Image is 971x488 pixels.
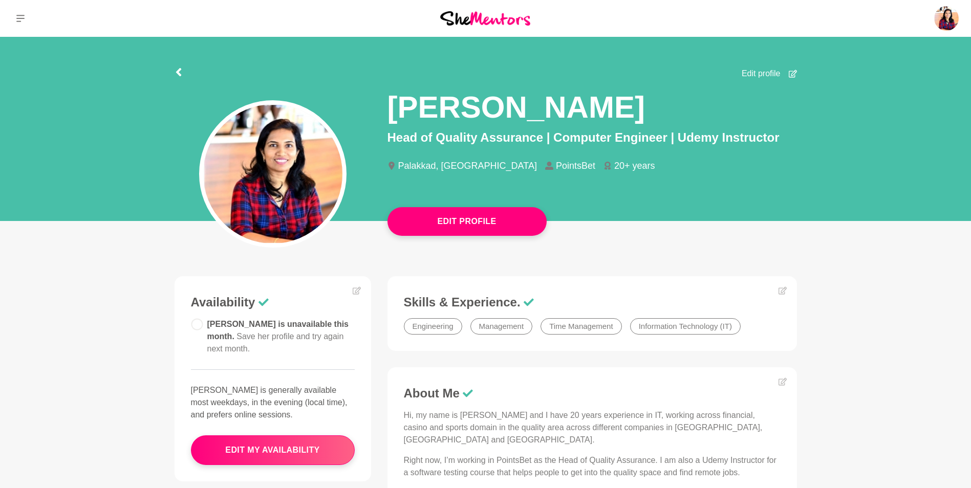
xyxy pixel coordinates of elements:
[404,386,781,401] h3: About Me
[387,161,545,170] li: Palakkad, [GEOGRAPHIC_DATA]
[387,88,645,126] h1: [PERSON_NAME]
[603,161,663,170] li: 20+ years
[387,128,797,147] p: Head of Quality Assurance | Computer Engineer | Udemy Instructor
[207,320,349,353] span: [PERSON_NAME] is unavailable this month.
[207,332,344,353] span: Save her profile and try again next month.
[934,6,959,31] img: Diana Philip
[404,409,781,446] p: Hi, my name is [PERSON_NAME] and I have 20 years experience in IT, working across financial, casi...
[404,295,781,310] h3: Skills & Experience.
[387,207,547,236] button: Edit Profile
[545,161,603,170] li: PointsBet
[191,384,355,421] p: [PERSON_NAME] is generally available most weekdays, in the evening (local time), and prefers onli...
[440,11,530,25] img: She Mentors Logo
[191,295,355,310] h3: Availability
[742,68,781,80] span: Edit profile
[191,435,355,465] button: edit my availability
[404,454,781,479] p: Right now, I’m working in PointsBet as the Head of Quality Assurance. I am also a Udemy Instructo...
